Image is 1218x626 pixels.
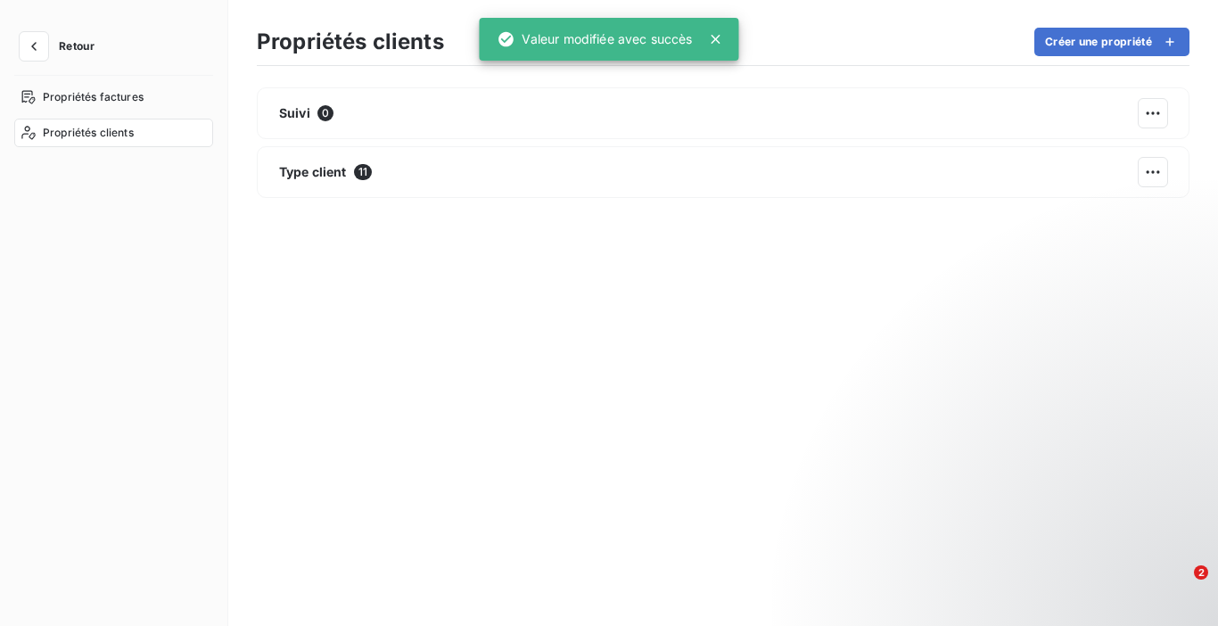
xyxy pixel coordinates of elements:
button: Créer une propriété [1034,28,1189,56]
span: 2 [1194,565,1208,580]
span: Propriétés clients [43,125,134,141]
span: 11 [354,164,372,180]
span: Suivi [279,104,310,122]
iframe: Intercom notifications message [861,453,1218,578]
a: Propriétés clients [14,119,213,147]
span: Propriétés factures [43,89,144,105]
button: Retour [14,32,109,61]
a: Propriétés factures [14,83,213,111]
div: Valeur modifiée avec succès [497,23,692,55]
span: 0 [317,105,333,121]
span: Retour [59,41,95,52]
h3: Propriétés clients [257,26,444,58]
iframe: Intercom live chat [1157,565,1200,608]
span: Type client [279,163,347,181]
